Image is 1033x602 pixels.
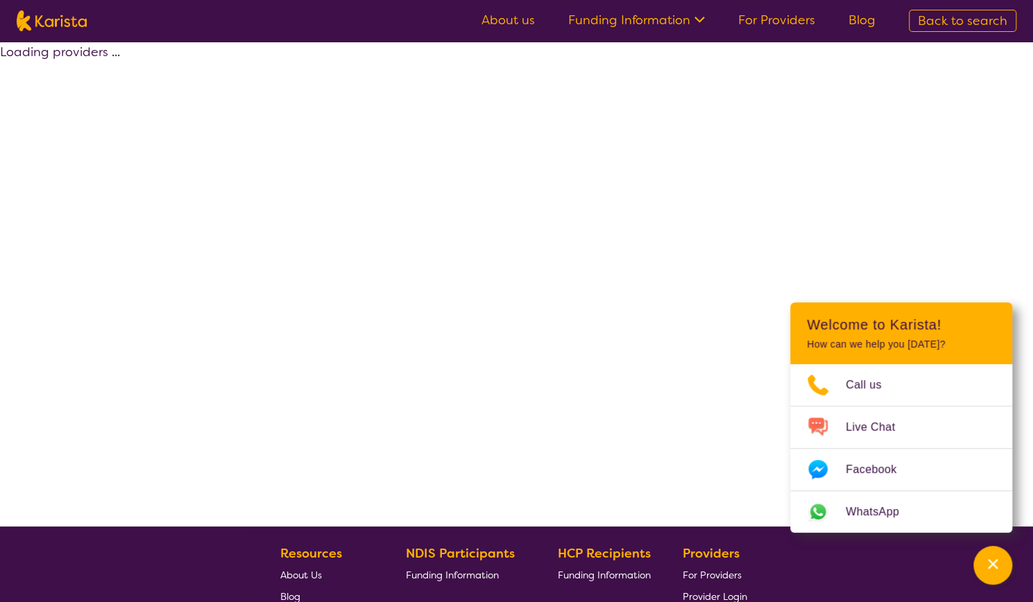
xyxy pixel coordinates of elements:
b: Resources [280,545,342,562]
span: For Providers [683,569,742,581]
ul: Choose channel [790,364,1012,533]
span: Call us [846,375,898,395]
span: Facebook [846,459,913,480]
div: Channel Menu [790,302,1012,533]
h2: Welcome to Karista! [807,316,996,333]
a: For Providers [683,564,747,585]
span: Funding Information [557,569,650,581]
b: NDIS Participants [406,545,515,562]
span: Funding Information [406,569,499,581]
p: How can we help you [DATE]? [807,338,996,350]
a: About Us [280,564,373,585]
b: Providers [683,545,740,562]
a: Web link opens in a new tab. [790,491,1012,533]
img: Karista logo [17,10,87,31]
span: About Us [280,569,322,581]
span: Live Chat [846,417,912,438]
a: Funding Information [406,564,525,585]
a: Funding Information [557,564,650,585]
a: Back to search [909,10,1016,32]
a: Funding Information [568,12,705,28]
a: Blog [848,12,876,28]
a: About us [481,12,535,28]
a: For Providers [738,12,815,28]
span: Back to search [918,12,1007,29]
span: WhatsApp [846,501,916,522]
b: HCP Recipients [557,545,650,562]
button: Channel Menu [973,546,1012,585]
